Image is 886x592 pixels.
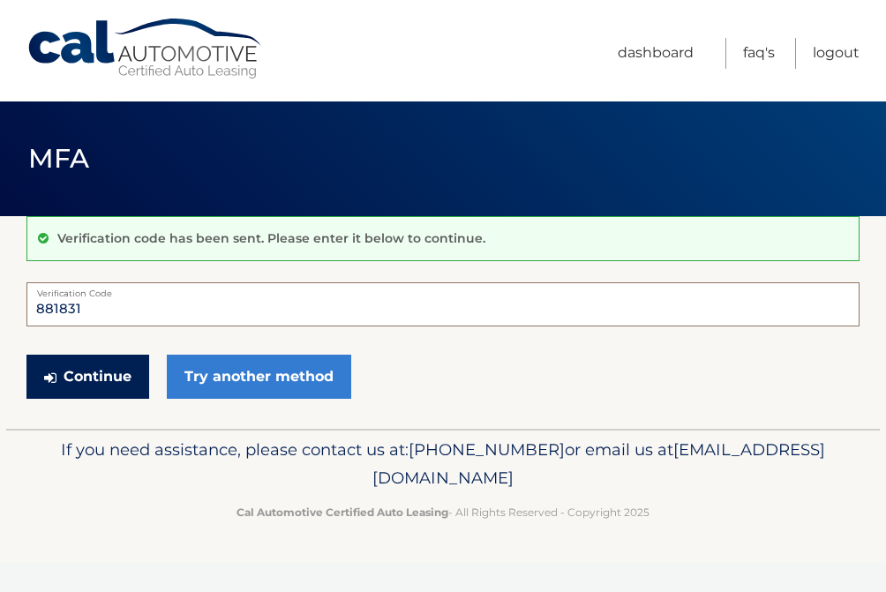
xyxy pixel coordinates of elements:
span: MFA [28,142,90,175]
button: Continue [26,355,149,399]
span: [EMAIL_ADDRESS][DOMAIN_NAME] [372,439,825,488]
input: Verification Code [26,282,860,326]
p: If you need assistance, please contact us at: or email us at [33,436,853,492]
a: FAQ's [743,38,775,69]
a: Cal Automotive [26,18,265,80]
p: - All Rights Reserved - Copyright 2025 [33,503,853,521]
strong: Cal Automotive Certified Auto Leasing [237,506,448,519]
a: Dashboard [618,38,694,69]
a: Logout [813,38,860,69]
span: [PHONE_NUMBER] [409,439,565,460]
p: Verification code has been sent. Please enter it below to continue. [57,230,485,246]
label: Verification Code [26,282,860,296]
a: Try another method [167,355,351,399]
